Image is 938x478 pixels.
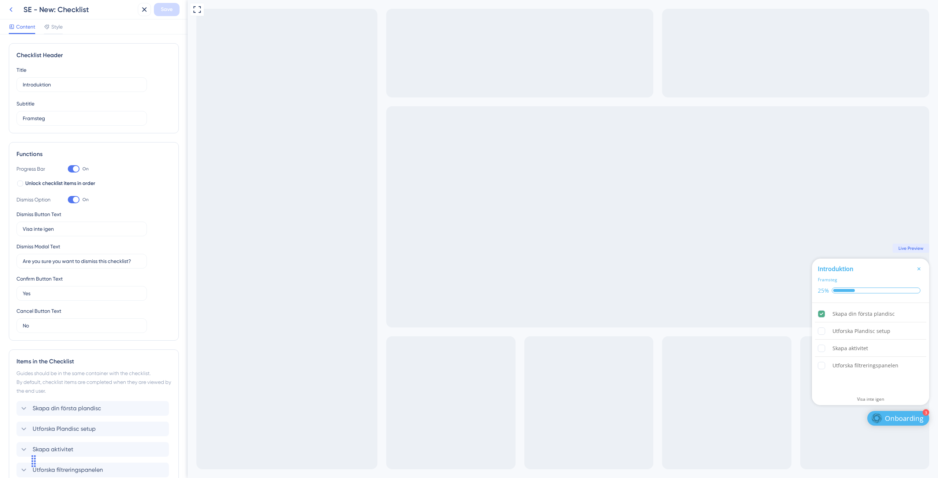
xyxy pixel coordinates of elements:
[735,409,742,416] div: 3
[16,274,63,283] div: Confirm Button Text
[727,264,736,273] div: Close Checklist
[645,344,680,353] div: Skapa aktivitet
[23,322,141,330] input: Type the value
[154,3,180,16] button: Save
[16,369,171,395] div: Guides should be in the same container with the checklist. By default, checklist items are comple...
[33,425,96,433] span: Utforska Plandisc setup
[627,340,739,357] div: Skapa aktivitet is incomplete.
[680,411,742,426] div: Open Onboarding checklist, remaining modules: 3
[711,245,736,251] span: Live Preview
[16,242,60,251] div: Dismiss Modal Text
[16,357,171,366] div: Items in the Checklist
[33,466,103,474] span: Utforska filtreringspanelen
[624,259,742,405] div: Checklist Container
[16,22,35,31] span: Content
[23,114,141,122] input: Header 2
[16,164,53,173] div: Progress Bar
[161,5,173,14] span: Save
[630,264,666,273] div: Introduktion
[697,414,736,423] div: Onboarding
[624,303,742,392] div: Checklist items
[16,195,53,204] div: Dismiss Option
[23,225,141,233] input: Type the value
[16,51,171,60] div: Checklist Header
[16,99,34,108] div: Subtitle
[82,197,89,203] span: On
[684,413,694,423] img: launcher-image-alternative-text
[16,66,26,74] div: Title
[28,450,40,472] div: Drag
[669,396,697,402] div: Visa inte igen
[33,445,73,454] span: Skapa aktivitet
[627,306,739,322] div: Skapa din första plandisc is complete.
[630,287,736,294] div: Checklist progress: 25%
[33,404,101,413] span: Skapa din första plandisc
[25,179,95,188] span: Unlock checklist items in order
[16,150,171,159] div: Functions
[630,287,641,294] div: 25%
[23,81,141,89] input: Header 1
[16,307,61,315] div: Cancel Button Text
[630,276,650,284] div: Framsteg
[23,4,135,15] div: SE - New: Checklist
[627,357,739,374] div: Utforska filtreringspanelen is incomplete.
[627,323,739,340] div: Utforska Plandisc setup is incomplete.
[16,210,61,219] div: Dismiss Button Text
[23,289,141,297] input: Type the value
[51,22,63,31] span: Style
[82,166,89,172] span: On
[23,257,141,265] input: Type the value
[645,361,711,370] div: Utforska filtreringspanelen
[645,310,707,318] div: Skapa din första plandisc
[645,327,703,336] div: Utforska Plandisc setup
